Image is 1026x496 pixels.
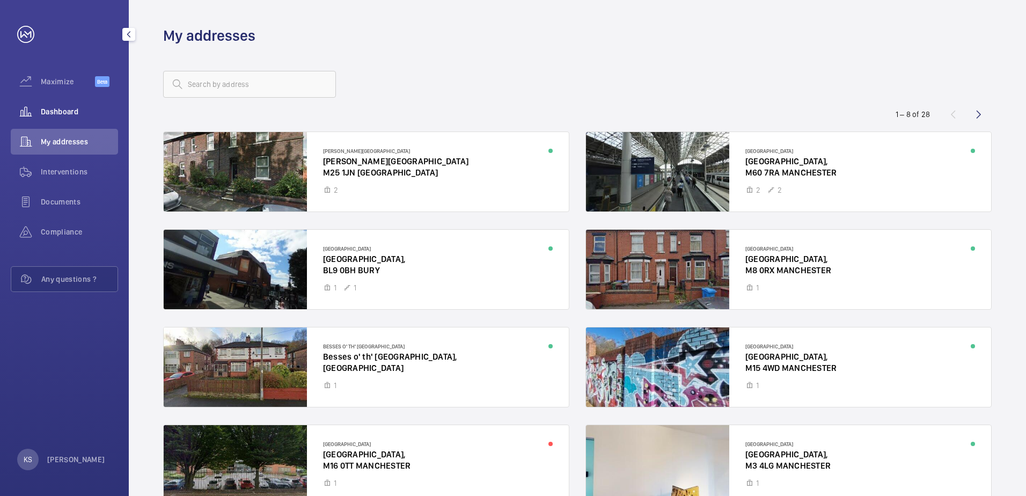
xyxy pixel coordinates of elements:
span: My addresses [41,136,118,147]
span: Documents [41,196,118,207]
span: Any questions ? [41,274,118,285]
input: Search by address [163,71,336,98]
span: Dashboard [41,106,118,117]
span: Compliance [41,227,118,237]
p: [PERSON_NAME] [47,454,105,465]
span: Maximize [41,76,95,87]
span: Interventions [41,166,118,177]
div: 1 – 8 of 28 [896,109,930,120]
h1: My addresses [163,26,255,46]
p: KS [24,454,32,465]
span: Beta [95,76,109,87]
